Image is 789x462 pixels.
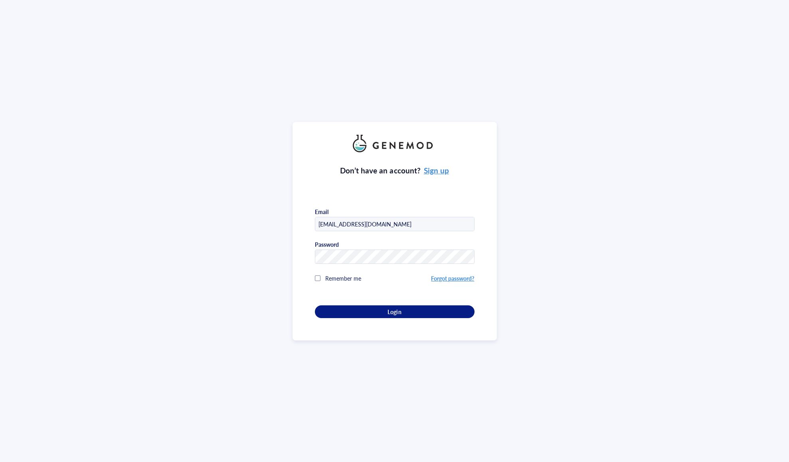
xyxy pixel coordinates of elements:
a: Sign up [424,165,449,176]
div: Email [315,208,328,215]
span: Login [388,308,401,315]
button: Login [315,305,475,318]
a: Forgot password? [431,274,474,282]
img: genemod_logo_light-BcqUzbGq.png [353,135,437,152]
div: Password [315,241,339,248]
span: Remember me [325,274,361,282]
div: Don’t have an account? [340,165,449,176]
